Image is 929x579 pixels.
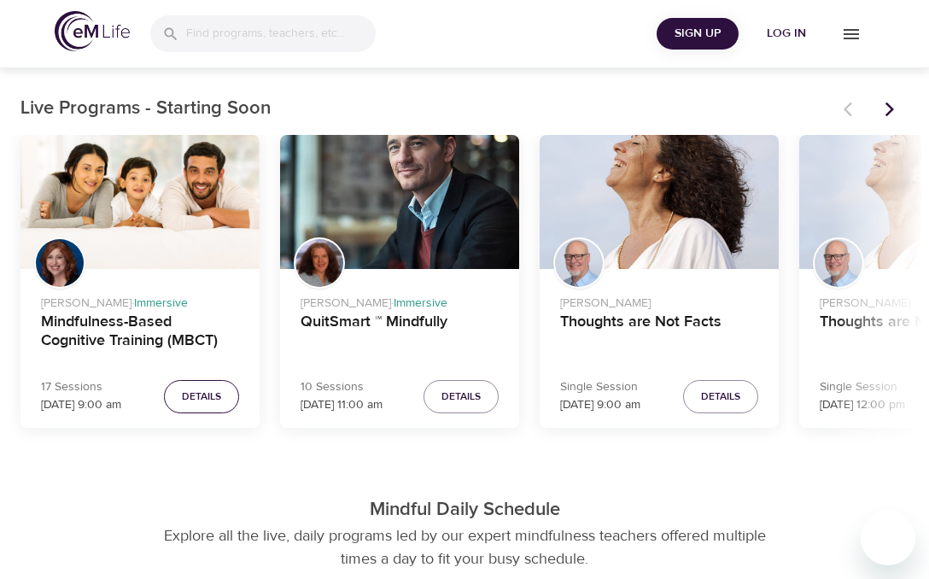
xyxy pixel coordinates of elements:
[301,288,499,313] p: [PERSON_NAME] ·
[683,380,758,413] button: Details
[41,378,121,396] p: 17 Sessions
[424,380,499,413] button: Details
[280,135,519,270] button: QuitSmart ™ Mindfully
[861,511,915,565] iframe: Button to launch messaging window
[701,388,740,406] span: Details
[182,388,221,406] span: Details
[820,396,905,414] p: [DATE] 12:00 pm
[186,15,376,52] input: Find programs, teachers, etc...
[41,396,121,414] p: [DATE] 9:00 am
[560,378,640,396] p: Single Session
[55,11,130,51] img: logo
[164,380,239,413] button: Details
[657,18,739,50] button: Sign Up
[752,23,821,44] span: Log in
[560,313,758,354] h4: Thoughts are Not Facts
[20,135,260,270] button: Mindfulness-Based Cognitive Training (MBCT)
[301,396,383,414] p: [DATE] 11:00 am
[41,288,239,313] p: [PERSON_NAME] ·
[827,10,874,57] button: menu
[871,91,909,128] button: Next items
[441,388,481,406] span: Details
[301,313,499,354] h4: QuitSmart ™ Mindfully
[301,378,383,396] p: 10 Sessions
[394,295,447,311] span: Immersive
[663,23,732,44] span: Sign Up
[20,95,833,123] p: Live Programs - Starting Soon
[745,18,827,50] button: Log in
[820,378,905,396] p: Single Session
[144,524,785,570] p: Explore all the live, daily programs led by our expert mindfulness teachers offered multiple time...
[560,396,640,414] p: [DATE] 9:00 am
[560,288,758,313] p: [PERSON_NAME]
[134,295,188,311] span: Immersive
[41,313,239,354] h4: Mindfulness-Based Cognitive Training (MBCT)
[540,135,779,270] button: Thoughts are Not Facts
[7,496,922,524] p: Mindful Daily Schedule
